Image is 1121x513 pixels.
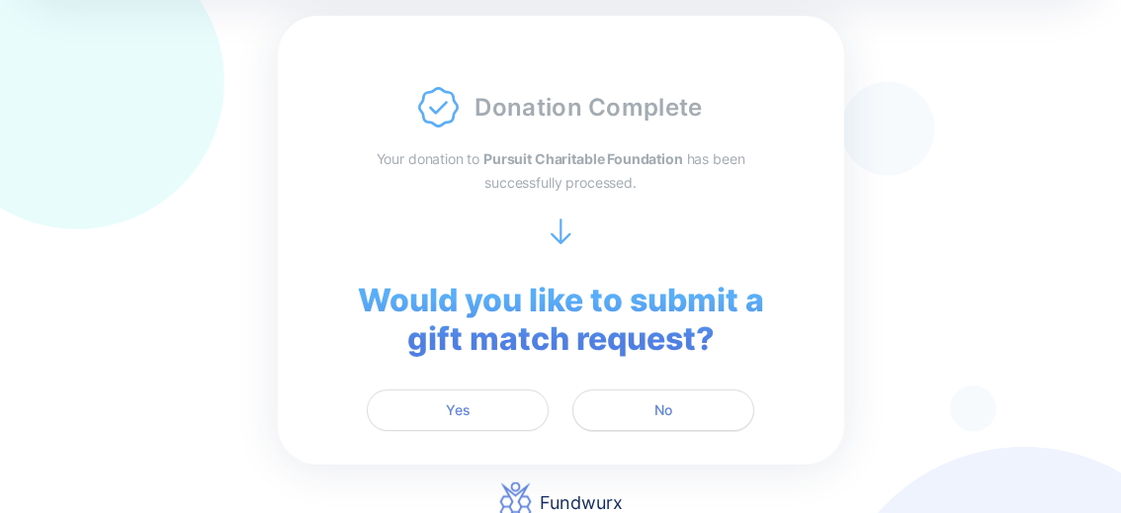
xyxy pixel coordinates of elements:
button: Yes [367,389,549,431]
span: Pursuit Charitable Foundation [483,150,683,167]
span: No [654,400,672,420]
span: Would you like to submit a gift match request? [357,281,765,358]
div: Donation Complete [474,90,702,126]
button: No [572,389,754,431]
span: Yes [446,400,471,420]
div: Your donation to has been successfully processed. [365,147,757,195]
